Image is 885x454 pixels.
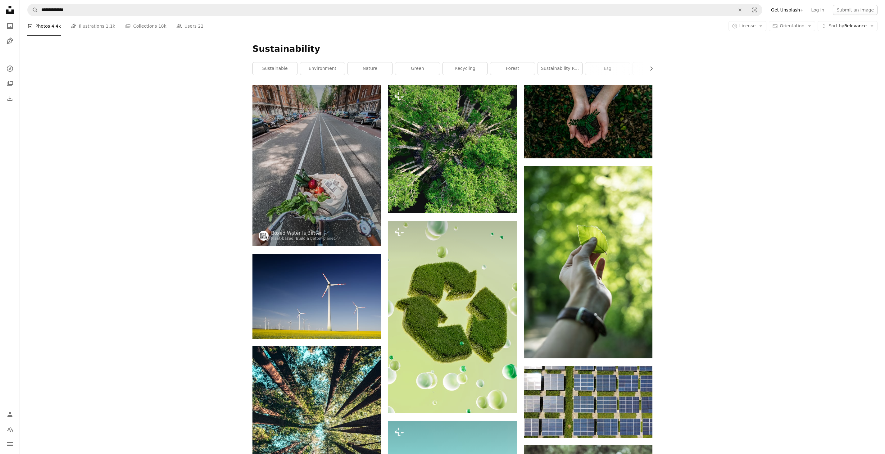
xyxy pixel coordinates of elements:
[348,62,392,75] a: nature
[158,23,166,30] span: 18k
[252,439,381,445] a: low angle photography of trees at daytime
[524,119,652,125] a: green plant
[769,21,815,31] button: Orientation
[538,62,582,75] a: sustainability reporting
[633,62,677,75] a: recycle
[818,21,878,31] button: Sort byRelevance
[585,62,630,75] a: esg
[198,23,204,30] span: 22
[271,230,341,236] a: Boxed Water Is Better
[524,85,652,158] img: green plant
[833,5,878,15] button: Submit an image
[4,92,16,105] a: Download History
[828,23,844,28] span: Sort by
[395,62,440,75] a: green
[4,62,16,75] a: Explore
[524,366,652,438] img: white and blue solar panels
[4,77,16,90] a: Collections
[28,4,38,16] button: Search Unsplash
[176,16,204,36] a: Users 22
[728,21,767,31] button: License
[4,408,16,420] a: Log in / Sign up
[733,4,747,16] button: Clear
[4,20,16,32] a: Photos
[443,62,487,75] a: recycling
[252,163,381,168] a: red roses in brown cardboard box on bicycle
[646,62,652,75] button: scroll list to the right
[259,231,269,241] img: Go to Boxed Water Is Better's profile
[252,254,381,339] img: windmills on grass field at daytime
[4,438,16,450] button: Menu
[252,85,381,246] img: red roses in brown cardboard box on bicycle
[71,16,115,36] a: Illustrations 1.1k
[524,166,652,358] img: person showing green leaf
[524,399,652,404] a: white and blue solar panels
[388,314,516,320] a: a green recyclable made of grass and bubbles
[767,5,807,15] a: Get Unsplash+
[388,85,516,213] img: an aerial view of a tree in a forest
[253,62,297,75] a: sustainable
[524,259,652,265] a: person showing green leaf
[388,221,516,413] img: a green recyclable made of grass and bubbles
[828,23,867,29] span: Relevance
[252,293,381,299] a: windmills on grass field at daytime
[4,35,16,47] a: Illustrations
[271,236,341,241] a: Plant-based. Build a better planet. ↗
[252,43,652,55] h1: Sustainability
[780,23,804,28] span: Orientation
[388,146,516,152] a: an aerial view of a tree in a forest
[807,5,828,15] a: Log in
[747,4,762,16] button: Visual search
[125,16,166,36] a: Collections 18k
[300,62,345,75] a: environment
[106,23,115,30] span: 1.1k
[490,62,535,75] a: forest
[4,423,16,435] button: Language
[739,23,756,28] span: License
[27,4,762,16] form: Find visuals sitewide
